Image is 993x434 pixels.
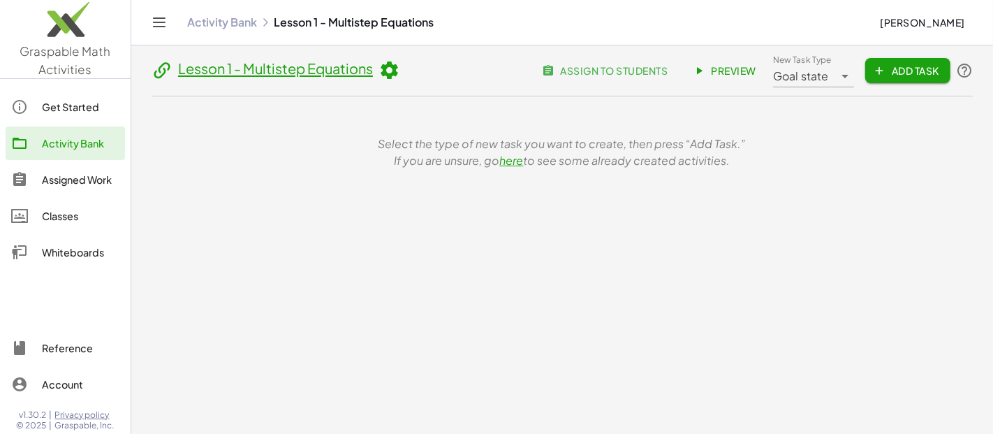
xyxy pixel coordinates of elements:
button: assign to students [534,58,679,83]
div: Get Started [42,99,119,115]
a: Lesson 1 - Multistep Equations [178,59,373,77]
span: assign to students [545,64,668,77]
div: Assigned Work [42,171,119,188]
a: Assigned Work [6,163,125,196]
button: Add Task [865,58,950,83]
span: v1.30.2 [20,410,47,421]
span: [PERSON_NAME] [880,16,965,29]
span: Add Task [876,64,939,77]
div: Whiteboards [42,244,119,261]
button: [PERSON_NAME] [869,10,976,35]
a: Get Started [6,90,125,124]
a: Whiteboards [6,236,125,269]
div: Account [42,376,119,393]
span: © 2025 [17,420,47,431]
div: Reference [42,340,119,356]
div: Classes [42,208,119,224]
span: Goal state [773,68,829,85]
a: Preview [684,58,767,83]
a: Account [6,368,125,401]
span: Graspable Math Activities [20,43,111,77]
a: Privacy policy [55,410,115,421]
div: Activity Bank [42,135,119,152]
span: | [50,410,52,421]
a: Activity Bank [187,15,257,29]
a: here [500,153,524,168]
button: Toggle navigation [148,11,170,34]
span: Preview [696,64,756,77]
a: Classes [6,199,125,233]
div: Select the type of new task you want to create, then press “Add Task.” If you are unsure, go to s... [160,136,964,169]
span: | [50,420,52,431]
a: Activity Bank [6,126,125,160]
span: Graspable, Inc. [55,420,115,431]
a: Reference [6,331,125,365]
